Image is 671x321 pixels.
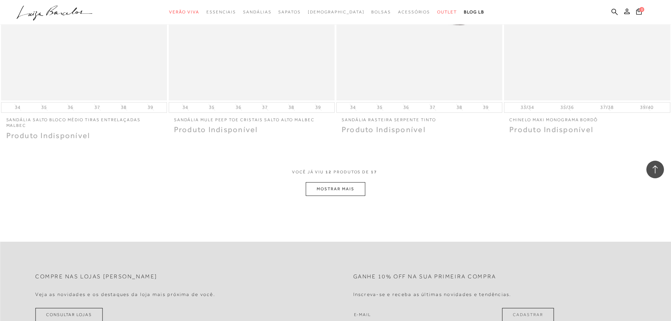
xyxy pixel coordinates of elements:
[401,104,411,111] button: 36
[454,104,464,111] button: 38
[481,104,491,111] button: 39
[292,169,324,175] span: VOCê JÁ VIU
[39,104,49,111] button: 35
[375,104,385,111] button: 35
[353,291,511,297] h4: Inscreva-se e receba as últimas novidades e tendências.
[437,6,457,19] a: categoryNavScreenReaderText
[313,104,323,111] button: 39
[206,6,236,19] a: categoryNavScreenReaderText
[278,6,300,19] a: categoryNavScreenReaderText
[35,291,215,297] h4: Veja as novidades e os destaques da loja mais próxima de você.
[1,113,167,129] a: SANDÁLIA SALTO BLOCO MÉDIO TIRAS ENTRELAÇADAS MALBEC
[371,6,391,19] a: categoryNavScreenReaderText
[398,10,430,14] span: Acessórios
[437,10,457,14] span: Outlet
[180,104,190,111] button: 34
[145,104,155,111] button: 39
[428,104,437,111] button: 37
[206,10,236,14] span: Essenciais
[504,113,670,123] a: CHINELO MAXI MONOGRAMA BORDÔ
[342,125,426,134] span: Produto Indisponível
[308,6,365,19] a: noSubCategoriesText
[92,104,102,111] button: 37
[464,6,484,19] a: BLOG LB
[518,104,536,111] button: 33/34
[308,10,365,14] span: [DEMOGRAPHIC_DATA]
[638,104,656,111] button: 39/40
[325,169,332,182] span: 12
[278,10,300,14] span: Sapatos
[336,113,502,123] a: SANDÁLIA RASTEIRA SERPENTE TINTO
[306,182,365,196] button: MOSTRAR MAIS
[286,104,296,111] button: 38
[207,104,217,111] button: 35
[169,113,335,123] a: SANDÁLIA MULE PEEP TOE CRISTAIS SALTO ALTO MALBEC
[13,104,23,111] button: 34
[169,10,199,14] span: Verão Viva
[371,10,391,14] span: Bolsas
[639,7,644,12] span: 0
[234,104,243,111] button: 36
[398,6,430,19] a: categoryNavScreenReaderText
[6,131,91,140] span: Produto Indisponível
[169,6,199,19] a: categoryNavScreenReaderText
[598,104,616,111] button: 37/38
[260,104,270,111] button: 37
[66,104,75,111] button: 36
[464,10,484,14] span: BLOG LB
[334,169,369,175] span: PRODUTOS DE
[634,8,644,17] button: 0
[353,273,496,280] h2: Ganhe 10% off na sua primeira compra
[119,104,129,111] button: 38
[243,6,271,19] a: categoryNavScreenReaderText
[35,273,157,280] h2: Compre nas lojas [PERSON_NAME]
[174,125,258,134] span: Produto Indisponível
[348,104,358,111] button: 34
[371,169,377,182] span: 17
[243,10,271,14] span: Sandálias
[558,104,576,111] button: 35/36
[509,125,594,134] span: Produto Indisponível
